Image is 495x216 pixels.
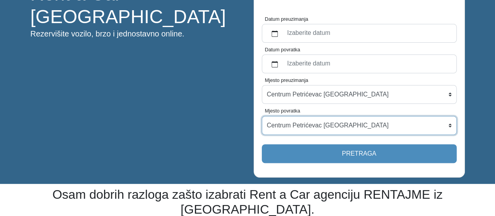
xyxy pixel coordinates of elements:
label: Izaberite datum [283,57,452,71]
label: Datum preuzimanja [265,15,308,23]
p: Rezervišite vozilo, brzo i jednostavno online. [31,28,242,40]
svg: calendar [272,31,278,37]
button: Pretraga [262,144,457,163]
label: Datum povratka [265,46,300,53]
svg: calendar [272,61,278,67]
button: calendar [267,57,283,71]
label: Mjesto povratka [265,107,300,114]
label: Izaberite datum [283,26,452,40]
label: Mjesto preuzimanja [265,76,308,84]
button: calendar [267,26,283,40]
